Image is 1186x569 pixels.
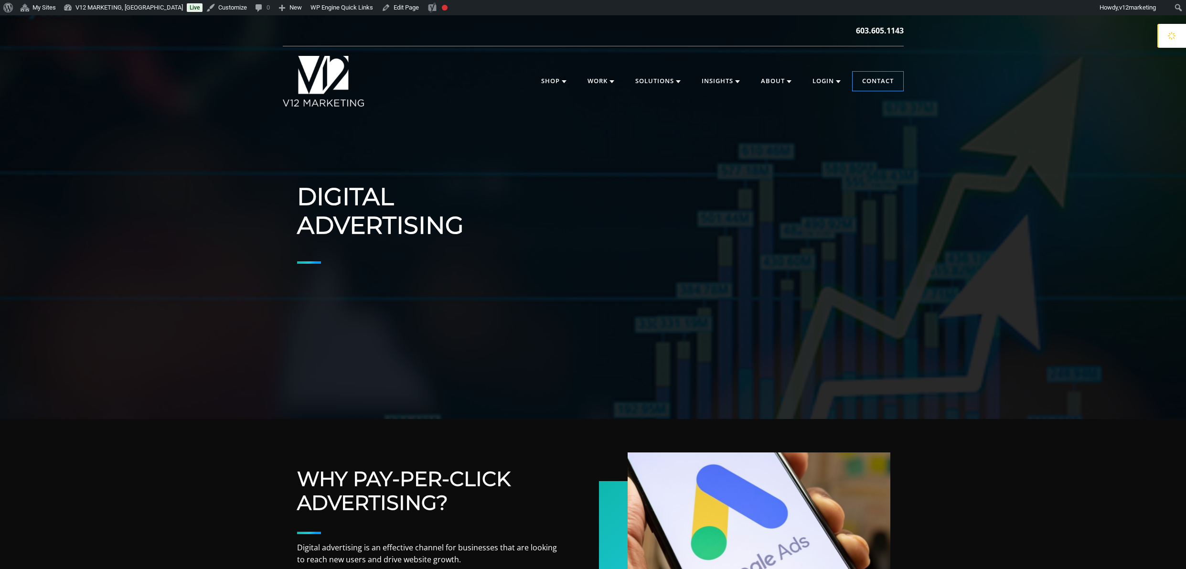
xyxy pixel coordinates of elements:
[626,72,690,91] a: Solutions
[297,467,564,515] h2: Why Pay-Per-Click Advertising?
[599,135,865,285] iframe: Digital Advertising Services | V12 Marketing
[853,72,903,91] a: Contact
[578,72,624,91] a: Work
[856,25,904,36] a: 603.605.1143
[442,5,448,11] div: Focus keyphrase not set
[751,72,801,91] a: About
[692,72,749,91] a: Insights
[1119,4,1156,11] span: v12marketing
[532,72,576,91] a: Shop
[803,72,850,91] a: Login
[187,3,203,12] a: Live
[283,56,364,107] img: V12 MARKETING Logo New Hampshire Marketing Agency
[297,183,564,240] h1: Digital Advertising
